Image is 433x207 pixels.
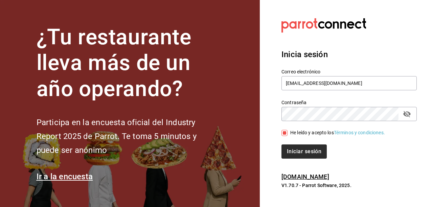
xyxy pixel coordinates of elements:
[281,182,417,189] p: V1.70.7 - Parrot Software, 2025.
[281,76,417,90] input: Ingresa tu correo electrónico
[334,130,385,135] a: Términos y condiciones.
[401,108,413,120] button: passwordField
[281,100,417,105] label: Contraseña
[37,172,93,181] a: Ir a la encuesta
[37,116,219,157] h2: Participa en la encuesta oficial del Industry Report 2025 de Parrot. Te toma 5 minutos y puede se...
[281,173,329,180] a: [DOMAIN_NAME]
[290,129,385,136] div: He leído y acepto los
[281,48,417,61] h3: Inicia sesión
[281,144,327,159] button: Iniciar sesión
[281,69,417,74] label: Correo electrónico
[37,24,219,102] h1: ¿Tu restaurante lleva más de un año operando?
